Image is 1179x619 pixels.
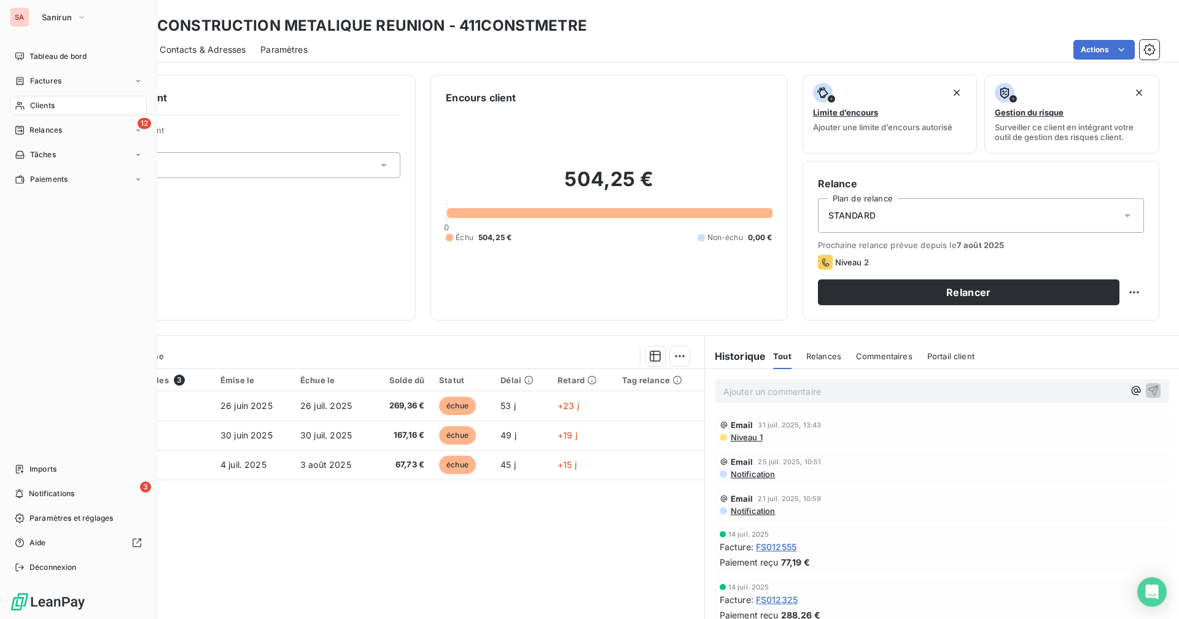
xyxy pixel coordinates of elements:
span: 0 [444,222,449,232]
div: Open Intercom Messenger [1137,577,1167,607]
a: Aide [10,533,147,553]
span: 3 [174,375,185,386]
span: 3 [140,481,151,492]
span: Prochaine relance prévue depuis le [818,240,1144,250]
button: Actions [1073,40,1135,60]
span: Commentaires [856,351,912,361]
span: 45 j [500,459,516,470]
span: 30 juil. 2025 [300,430,352,440]
a: Tableau de bord [10,47,147,66]
span: 67,73 € [379,459,424,471]
span: 31 juil. 2025, 13:43 [758,421,821,429]
span: Échu [456,232,473,243]
div: SA [10,7,29,27]
span: Surveiller ce client en intégrant votre outil de gestion des risques client. [995,122,1149,142]
span: 30 juin 2025 [220,430,273,440]
div: Délai [500,375,543,385]
a: 12Relances [10,120,147,140]
span: 167,16 € [379,429,424,442]
span: Imports [29,464,56,475]
span: 14 juil. 2025 [728,583,769,591]
div: Tag relance [622,375,696,385]
div: Échue le [300,375,365,385]
span: Limite d’encours [813,107,878,117]
span: Contacts & Adresses [160,44,246,56]
span: Email [731,457,753,467]
span: Tableau de bord [29,51,87,62]
span: Relances [806,351,841,361]
span: Non-échu [707,232,743,243]
span: 269,36 € [379,400,424,412]
span: Notification [730,506,776,516]
span: FS012325 [756,593,798,606]
span: Aide [29,537,46,548]
a: Paramètres et réglages [10,508,147,528]
span: 4 juil. 2025 [220,459,267,470]
img: Logo LeanPay [10,592,86,612]
span: Déconnexion [29,562,77,573]
a: Tâches [10,145,147,165]
span: +15 j [558,459,577,470]
span: 14 juil. 2025 [728,531,769,538]
a: Factures [10,71,147,91]
h6: Relance [818,176,1144,191]
span: 26 juin 2025 [220,400,273,411]
span: Paiement reçu [720,556,779,569]
a: Clients [10,96,147,115]
div: Retard [558,375,607,385]
span: Paiements [30,174,68,185]
span: Ajouter une limite d’encours autorisé [813,122,952,132]
div: Statut [439,375,486,385]
span: Tâches [30,149,56,160]
span: 504,25 € [478,232,512,243]
span: 12 [138,118,151,129]
span: Factures [30,76,61,87]
h2: 504,25 € [446,167,772,204]
span: 77,19 € [781,556,810,569]
button: Gestion du risqueSurveiller ce client en intégrant votre outil de gestion des risques client. [984,75,1159,154]
span: 0,00 € [748,232,772,243]
span: +23 j [558,400,579,411]
span: échue [439,456,476,474]
a: Paiements [10,169,147,189]
span: Sanirun [42,12,72,22]
span: 25 juil. 2025, 10:51 [758,458,821,465]
span: Niveau 1 [730,432,763,442]
h6: Encours client [446,90,516,105]
span: Clients [30,100,55,111]
span: +19 j [558,430,577,440]
span: FS012555 [756,540,796,553]
span: 7 août 2025 [957,240,1005,250]
span: Notifications [29,488,74,499]
span: Relances [29,125,62,136]
span: Paramètres et réglages [29,513,113,524]
span: 3 août 2025 [300,459,351,470]
button: Relancer [818,279,1119,305]
span: Email [731,420,753,430]
span: 49 j [500,430,516,440]
span: Facture : [720,593,753,606]
span: Notification [730,469,776,479]
button: Limite d’encoursAjouter une limite d’encours autorisé [803,75,978,154]
h6: Informations client [74,90,400,105]
h3: CMR - CONSTRUCTION METALIQUE REUNION - 411CONSTMETRE [108,15,587,37]
span: Paramètres [260,44,308,56]
span: Propriétés Client [99,125,400,142]
span: Tout [773,351,792,361]
span: échue [439,397,476,415]
span: 26 juil. 2025 [300,400,352,411]
span: Niveau 2 [835,257,869,267]
div: Solde dû [379,375,424,385]
span: 53 j [500,400,516,411]
h6: Historique [705,349,766,364]
div: Émise le [220,375,286,385]
span: Gestion du risque [995,107,1064,117]
span: Facture : [720,540,753,553]
span: 21 juil. 2025, 10:59 [758,495,821,502]
span: échue [439,426,476,445]
a: Imports [10,459,147,479]
span: Portail client [927,351,975,361]
span: STANDARD [828,209,876,222]
span: Email [731,494,753,504]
